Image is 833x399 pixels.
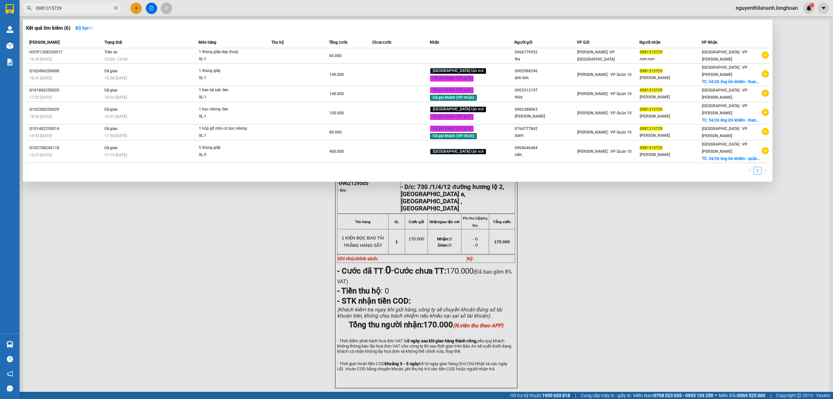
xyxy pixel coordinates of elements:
div: [PERSON_NAME] [640,113,702,120]
span: close-circle [114,5,118,11]
li: Previous Page [746,167,754,175]
div: 0764777842 [515,125,577,132]
span: notification [7,371,13,377]
div: [PERSON_NAME] [640,94,702,101]
span: plus-circle [762,70,769,78]
span: 0981315729 [640,69,662,73]
span: down [89,26,93,30]
span: Đã giao [104,146,118,150]
span: [PERSON_NAME] : VP Quận 10 [577,130,632,135]
div: 1 thùng giấy [199,67,248,75]
div: danh [515,132,577,139]
span: close-circle [114,6,118,10]
div: 0966779952 [515,49,577,56]
div: viên [515,151,577,158]
span: plus-circle [762,51,769,59]
span: Đã gọi khách (VP nhận) [430,95,477,101]
span: [GEOGRAPHIC_DATA] : VP [PERSON_NAME] [702,142,747,154]
div: SL: 1 [199,56,248,63]
span: Đã giao [104,69,118,73]
div: 1 thùng giấy dẹp (hoa) [199,49,248,56]
div: SL: 5 [199,151,248,159]
span: [PERSON_NAME] [29,40,60,45]
span: Đã gọi khách (VP gửi) [430,87,474,93]
div: 0902988396 [515,68,577,75]
div: [PERSON_NAME] [515,113,577,120]
img: warehouse-icon [7,341,13,348]
span: [PERSON_NAME] : VP Quận 10 [577,72,632,77]
span: 17:50 [DATE] [104,134,127,138]
span: Đã gọi khách (VP gửi) [430,114,474,120]
span: 16:49 [DATE] [29,57,52,62]
span: [PERSON_NAME] : VP Quận 10 [577,92,632,96]
span: Món hàng [198,40,216,45]
div: Q101806250020 [29,87,102,94]
span: Thu hộ [271,40,284,45]
div: 5 thùng giấy [199,144,248,151]
span: 10:37 [DATE] [104,114,127,119]
span: right [763,168,767,172]
span: [GEOGRAPHIC_DATA] tận nơi [430,149,486,155]
div: 1 hộp gỗ nhỏ có bọc nilong [199,125,248,132]
span: plus-circle [762,147,769,154]
div: thúy [515,94,577,101]
span: 23:00 - 13/08 [104,57,128,62]
strong: Bộ lọc [75,25,93,31]
span: [PERSON_NAME]: VP [GEOGRAPHIC_DATA] [577,50,615,62]
span: [GEOGRAPHIC_DATA] : VP [PERSON_NAME] [702,65,747,77]
span: TC: 54/26 ông ích khiêm - than... [702,118,759,122]
span: Chưa cước [372,40,391,45]
span: 80.000 [329,130,342,135]
img: solution-icon [7,59,13,65]
li: Next Page [761,167,769,175]
span: 0981315729 [640,50,662,54]
span: question-circle [7,356,13,362]
span: plus-circle [762,128,769,135]
span: [PERSON_NAME] : VP Quận 10 [577,149,632,154]
span: 0981315729 [640,107,662,112]
span: Trạng thái [104,40,122,45]
span: 17:19 [DATE] [104,153,127,157]
button: right [761,167,769,175]
img: warehouse-icon [7,42,13,49]
span: TC: 54/26 ông ích khiêm - quận... [702,156,760,161]
span: 15:22 [DATE] [29,153,52,157]
div: SL: 1 [199,132,248,139]
span: Đã giao [104,88,118,93]
span: [PERSON_NAME] : VP Quận 10 [577,111,632,115]
button: Bộ lọcdown [70,23,98,33]
div: SL: 1 [199,94,248,101]
div: 0904646484 [515,145,577,151]
span: Đã giao [104,126,118,131]
span: VP Nhận [702,40,717,45]
img: warehouse-icon [7,26,13,33]
span: Người gửi [514,40,532,45]
a: 1 [754,167,761,174]
span: [GEOGRAPHIC_DATA] : VP [PERSON_NAME] [702,88,747,100]
div: SL: 1 [199,75,248,82]
span: 10:41 [DATE] [29,76,52,80]
span: left [748,168,752,172]
span: [GEOGRAPHIC_DATA] tận nơi [430,68,486,74]
span: 14:43 [DATE] [29,134,52,138]
span: [GEOGRAPHIC_DATA] : VP [PERSON_NAME] [702,126,747,138]
span: 18:58 [DATE] [29,114,52,119]
div: [PERSON_NAME] [640,132,702,139]
span: Nhãn [430,40,439,45]
span: message [7,385,13,392]
div: 1 bọc nilong đen [199,106,248,113]
span: Đã gọi khách (VP nhận) [430,133,477,139]
span: 15:28 [DATE] [104,76,127,80]
h3: Kết quả tìm kiếm ( 6 ) [26,25,70,32]
span: [GEOGRAPHIC_DATA] : VP [PERSON_NAME] [702,104,747,115]
span: 100.000 [329,111,344,115]
span: TC: 54/26 ông ích khiêm - than... [702,79,759,84]
span: plus-circle [762,90,769,97]
span: 400.000 [329,149,344,154]
span: 140.000 [329,72,344,77]
span: plus-circle [762,109,769,116]
span: Đã gọi khách (VP gửi) [430,76,474,81]
div: Q102406250008 [29,68,102,75]
span: 0981315729 [640,146,662,150]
